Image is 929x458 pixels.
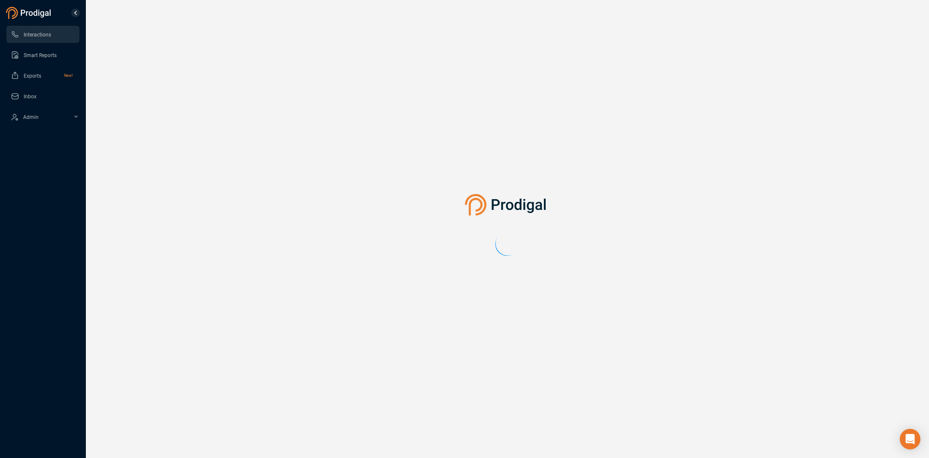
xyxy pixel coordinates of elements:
[6,88,79,105] li: Inbox
[11,67,73,84] a: ExportsNew!
[11,26,73,43] a: Interactions
[11,88,73,105] a: Inbox
[11,46,73,64] a: Smart Reports
[900,429,920,449] div: Open Intercom Messenger
[24,32,51,38] span: Interactions
[24,52,57,58] span: Smart Reports
[24,73,41,79] span: Exports
[6,67,79,84] li: Exports
[23,114,39,120] span: Admin
[6,7,53,19] img: prodigal-logo
[6,26,79,43] li: Interactions
[6,46,79,64] li: Smart Reports
[465,194,550,215] img: prodigal-logo
[64,67,73,84] span: New!
[24,94,36,100] span: Inbox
